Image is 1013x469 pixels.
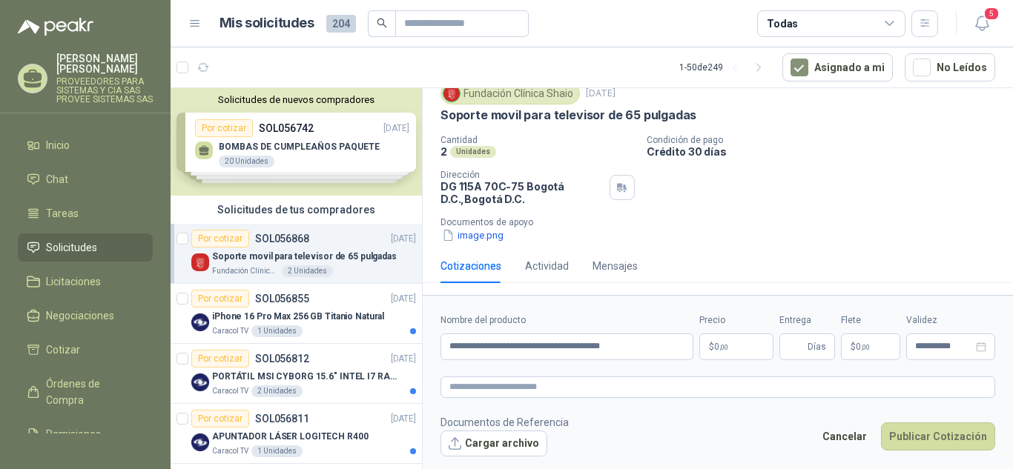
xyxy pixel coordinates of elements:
[391,412,416,426] p: [DATE]
[46,171,68,187] span: Chat
[46,239,97,256] span: Solicitudes
[906,313,995,327] label: Validez
[841,333,900,360] p: $ 0,00
[18,199,153,227] a: Tareas
[450,146,496,158] div: Unidades
[212,265,279,277] p: Fundación Clínica Shaio
[46,426,101,442] span: Remisiones
[191,313,209,331] img: Company Logo
[56,53,153,74] p: [PERSON_NAME] [PERSON_NAME]
[391,292,416,306] p: [DATE]
[171,196,422,224] div: Solicitudes de tus compradores
[18,370,153,414] a: Órdenes de Compra
[171,404,422,464] a: Por cotizarSOL056811[DATE] Company LogoAPUNTADOR LÁSER LOGITECH R400Caracol TV1 Unidades
[251,385,303,397] div: 2 Unidades
[647,145,1007,158] p: Crédito 30 días
[18,131,153,159] a: Inicio
[46,137,70,153] span: Inicio
[18,18,93,36] img: Logo peakr
[191,433,209,451] img: Company Logo
[440,414,569,430] p: Documentos de Referencia
[46,273,101,290] span: Licitaciones
[171,224,422,284] a: Por cotizarSOL056868[DATE] Company LogoSoporte movil para televisor de 65 pulgadasFundación Clíni...
[212,370,397,384] p: PORTÁTIL MSI CYBORG 15.6" INTEL I7 RAM 32GB - 1 TB / Nvidia GeForce RTX 4050
[18,336,153,364] a: Cotizar
[18,267,153,296] a: Licitaciones
[191,410,249,428] div: Por cotizar
[699,313,773,327] label: Precio
[171,344,422,404] a: Por cotizarSOL056812[DATE] Company LogoPORTÁTIL MSI CYBORG 15.6" INTEL I7 RAM 32GB - 1 TB / Nvidi...
[440,180,604,205] p: DG 115A 70C-75 Bogotá D.C. , Bogotá D.C.
[255,233,309,244] p: SOL056868
[56,77,153,104] p: PROVEEDORES PARA SISTEMAS Y CIA SAS PROVEE SISTEMAS SAS
[391,352,416,366] p: [DATE]
[586,87,616,101] p: [DATE]
[440,313,693,327] label: Nombre del producto
[212,325,248,337] p: Caracol TV
[719,343,728,351] span: ,00
[46,376,139,408] span: Órdenes de Compra
[767,16,798,32] div: Todas
[191,373,209,391] img: Company Logo
[593,258,638,274] div: Mensajes
[18,420,153,448] a: Remisiones
[191,290,249,307] div: Por cotizar
[255,413,309,424] p: SOL056811
[191,230,249,247] div: Por cotizar
[881,422,995,450] button: Publicar Cotización
[969,10,995,37] button: 5
[440,135,635,145] p: Cantidad
[905,53,995,82] button: No Leídos
[699,333,773,360] p: $0,00
[779,313,835,327] label: Entrega
[851,342,856,351] span: $
[377,18,387,28] span: search
[191,350,249,367] div: Por cotizar
[326,15,356,33] span: 204
[251,325,303,337] div: 1 Unidades
[212,445,248,457] p: Caracol TV
[679,56,771,79] div: 1 - 50 de 249
[220,13,314,34] h1: Mis solicitudes
[255,353,309,364] p: SOL056812
[782,53,893,82] button: Asignado a mi
[191,253,209,271] img: Company Logo
[861,343,870,351] span: ,00
[814,422,875,450] button: Cancelar
[443,85,460,102] img: Company Logo
[714,342,728,351] span: 0
[440,227,505,243] button: image.png
[440,430,547,457] button: Cargar archivo
[525,258,569,274] div: Actividad
[18,165,153,193] a: Chat
[808,334,826,359] span: Días
[18,302,153,330] a: Negociaciones
[647,135,1007,145] p: Condición de pago
[18,233,153,262] a: Solicitudes
[282,265,333,277] div: 2 Unidades
[46,205,79,222] span: Tareas
[212,430,369,444] p: APUNTADOR LÁSER LOGITECH R400
[251,445,303,457] div: 1 Unidades
[176,94,416,105] button: Solicitudes de nuevos compradores
[46,342,80,358] span: Cotizar
[440,170,604,180] p: Dirección
[212,250,397,264] p: Soporte movil para televisor de 65 pulgadas
[440,145,447,158] p: 2
[841,313,900,327] label: Flete
[171,284,422,344] a: Por cotizarSOL056855[DATE] Company LogoiPhone 16 Pro Max 256 GB Titanio NaturalCaracol TV1 Unidades
[440,258,501,274] div: Cotizaciones
[856,342,870,351] span: 0
[46,307,114,324] span: Negociaciones
[255,293,309,304] p: SOL056855
[212,385,248,397] p: Caracol TV
[391,232,416,246] p: [DATE]
[983,7,1000,21] span: 5
[171,88,422,196] div: Solicitudes de nuevos compradoresPor cotizarSOL056742[DATE] BOMBAS DE CUMPLEAÑOS PAQUETE20 Unidad...
[440,107,696,123] p: Soporte movil para televisor de 65 pulgadas
[212,310,384,324] p: iPhone 16 Pro Max 256 GB Titanio Natural
[440,82,580,104] div: Fundación Clínica Shaio
[440,217,1007,227] p: Documentos de apoyo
